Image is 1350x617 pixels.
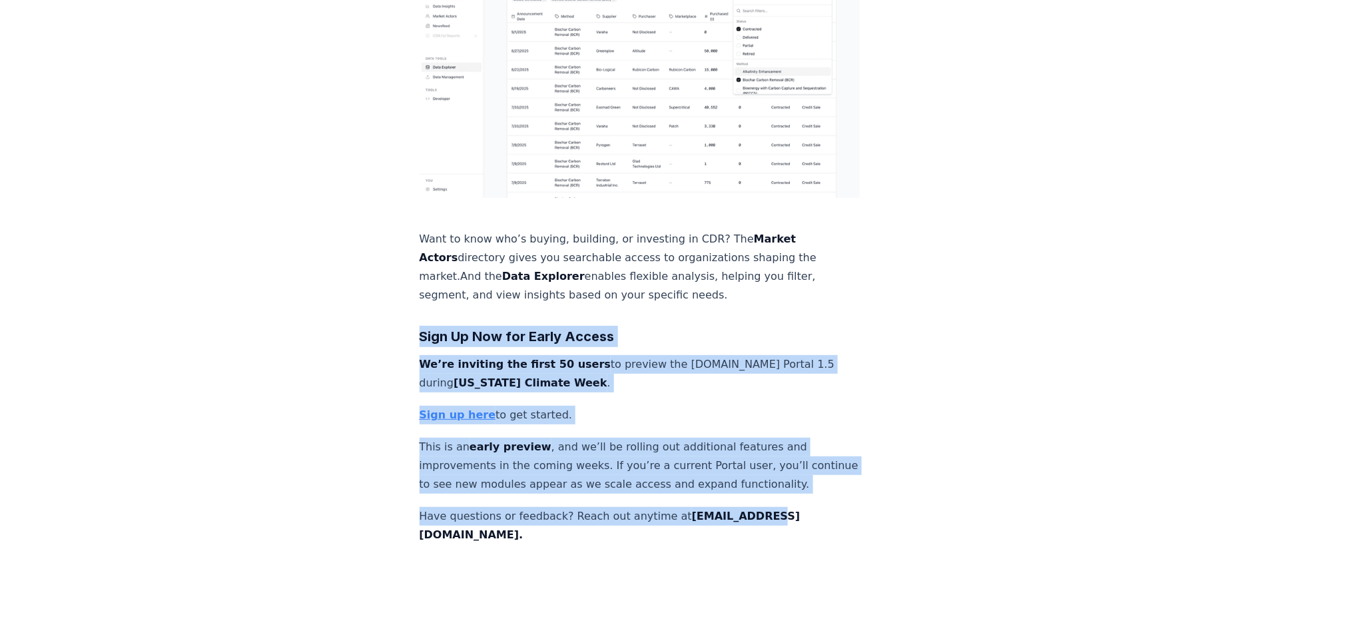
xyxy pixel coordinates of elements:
[420,358,611,370] strong: We’re inviting the first 50 users
[420,355,860,392] p: to preview the [DOMAIN_NAME] Portal 1.5 during .
[420,328,615,344] strong: Sign Up Now for Early Access
[454,376,607,389] strong: [US_STATE] Climate Week
[420,406,860,424] p: to get started.
[420,510,801,541] strong: [EMAIL_ADDRESS][DOMAIN_NAME].
[420,438,860,494] p: This is an , and we’ll be rolling out additional features and improvements in the coming weeks. I...
[420,408,496,421] a: Sign up here
[420,233,797,264] strong: Market Actors
[420,507,860,544] p: Have questions or feedback? Reach out anytime at
[470,440,551,453] strong: early preview
[420,230,860,305] p: Want to know who’s buying, building, or investing in CDR? The directory gives you searchable acce...
[502,270,585,283] strong: Data Explorer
